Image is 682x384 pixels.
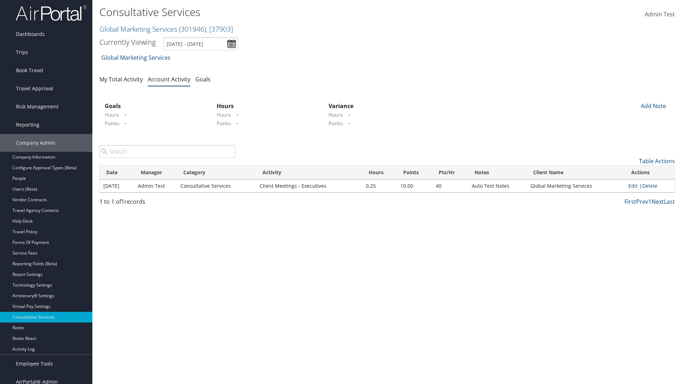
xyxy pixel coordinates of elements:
[16,355,53,373] span: Employee Tools
[645,10,675,18] span: Admin Test
[99,24,233,34] a: Global Marketing Services
[217,102,234,110] strong: Hours
[99,75,143,83] a: My Total Activity
[468,166,527,180] th: Notes
[233,111,238,118] span: -
[642,182,657,189] a: Delete
[179,24,206,34] span: ( 301946 )
[639,157,675,165] a: Table Actions
[99,37,156,47] h3: Currently Viewing
[105,111,120,118] label: Hours:
[256,166,362,180] th: Activity: activate to sort column ascending
[177,180,256,192] td: Consultative Services
[645,4,675,26] a: Admin Test
[148,75,190,83] a: Account Activity
[362,166,397,180] th: Hours
[256,180,362,192] td: Client Meetings - Executives
[121,111,126,118] span: -
[527,180,625,192] td: Global Marketing Services
[101,50,170,65] a: Global Marketing Services
[99,5,483,20] h1: Consultative Services
[664,198,675,206] a: Last
[625,180,675,192] td: |
[195,75,211,83] a: Goals
[648,198,651,206] a: 1
[345,119,350,127] span: -
[100,180,134,192] td: [DATE]
[16,43,28,61] span: Trips
[105,102,121,110] strong: Goals
[16,80,53,97] span: Travel Approval
[100,166,134,180] th: Date: activate to sort column ascending
[121,198,124,206] span: 1
[99,197,236,209] div: 1 to 1 of records
[163,37,238,50] input: [DATE] - [DATE]
[651,198,664,206] a: Next
[636,198,648,206] a: Prev
[329,111,343,118] label: Hours:
[527,166,625,180] th: Client Name
[329,120,343,127] label: Points:
[432,166,468,180] th: Pts/Hr
[217,111,232,118] label: Hours:
[105,120,120,127] label: Points:
[345,111,350,118] span: -
[329,102,353,110] strong: Variance
[121,119,126,127] span: -
[16,134,55,152] span: Company Admin
[624,198,636,206] a: First
[636,102,670,110] div: Add Note
[134,180,177,192] td: Admin Test
[177,166,256,180] th: Category: activate to sort column ascending
[625,166,675,180] th: Actions
[217,120,232,127] label: Points:
[134,166,177,180] th: Manager: activate to sort column ascending
[432,180,468,192] td: 40
[233,119,238,127] span: -
[628,182,638,189] a: Edit
[397,180,432,192] td: 10.00
[99,145,236,158] input: Search
[16,98,59,116] span: Risk Management
[16,116,39,134] span: Reporting
[206,24,233,34] span: , [ 37903 ]
[16,62,43,79] span: Book Travel
[468,180,527,192] td: Auto Test Notes
[16,25,45,43] span: Dashboards
[16,5,87,21] img: airportal-logo.png
[397,166,432,180] th: Points
[362,180,397,192] td: 0.25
